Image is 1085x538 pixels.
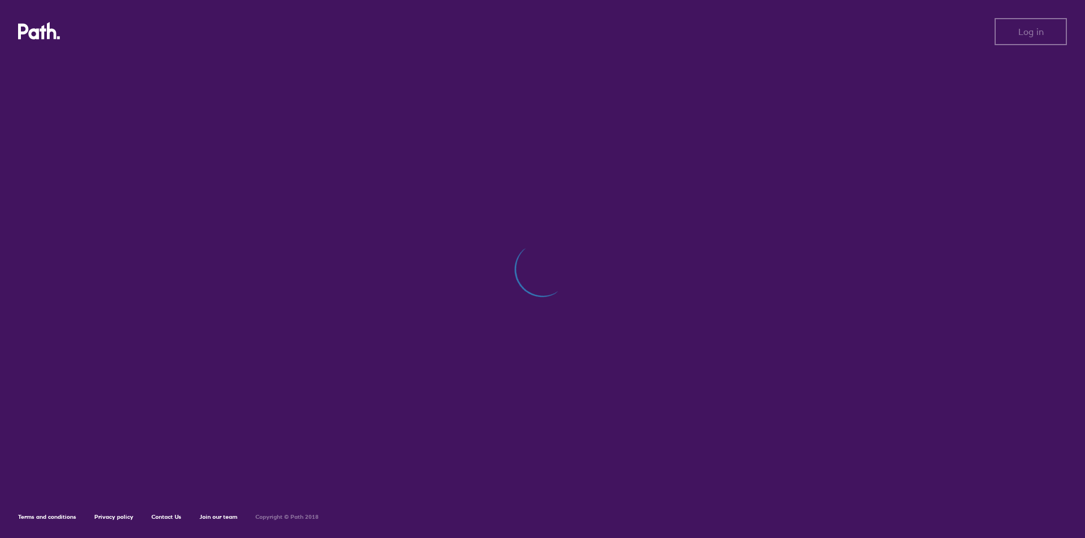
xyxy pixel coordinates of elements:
a: Terms and conditions [18,513,76,520]
h6: Copyright © Path 2018 [255,514,319,520]
a: Privacy policy [94,513,133,520]
button: Log in [995,18,1067,45]
a: Contact Us [151,513,181,520]
a: Join our team [199,513,237,520]
span: Log in [1018,27,1044,37]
